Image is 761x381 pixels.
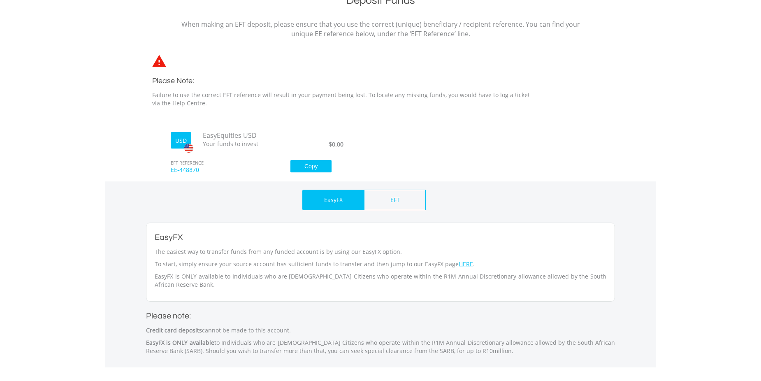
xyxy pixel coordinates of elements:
[390,196,400,204] p: EFT
[324,196,343,204] p: EasyFX
[146,339,615,355] p: to Individuals who are [DEMOGRAPHIC_DATA] Citizens who operate within the R1M Annual Discretionar...
[181,20,580,39] p: When making an EFT deposit, please ensure that you use the correct (unique) beneficiary / recipie...
[155,260,606,268] p: To start, simply ensure your source account has sufficient funds to transfer and then jump to our...
[146,339,214,346] strong: EasyFX is ONLY available
[197,140,279,148] span: Your funds to invest
[155,248,606,256] p: The easiest way to transfer funds from any funded account is by using our EasyFX option.
[152,55,166,67] img: statements-icon-error-satrix.svg
[152,91,539,107] p: Failure to use the correct EFT reference will result in your payment being lost. To locate any mi...
[175,137,187,145] label: USD
[459,260,473,268] a: HERE
[165,149,278,166] span: EFT REFERENCE
[146,326,202,334] strong: Credit card deposits
[152,75,539,87] h3: Please Note:
[146,326,615,335] p: cannot be made to this account.
[290,160,332,172] button: Copy
[165,166,278,181] span: EE-448870
[155,231,606,244] h2: EasyFX
[146,310,615,322] h2: Please note:
[155,272,606,289] p: EasyFX is ONLY available to Individuals who are [DEMOGRAPHIC_DATA] Citizens who operate within th...
[197,131,279,140] span: EasyEquities USD
[329,140,343,148] span: $0.00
